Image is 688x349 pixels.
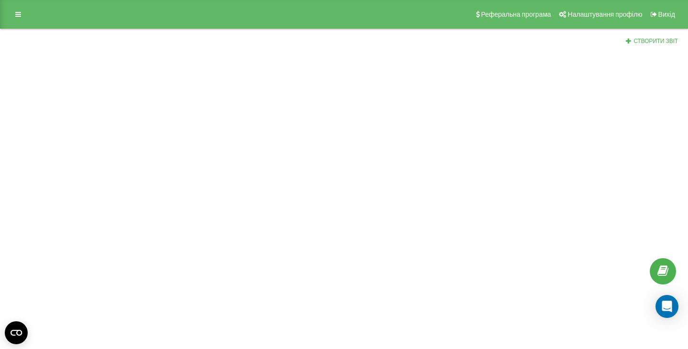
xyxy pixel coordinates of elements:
[481,11,551,18] span: Реферальна програма
[623,37,681,45] button: Створити звіт
[656,295,678,318] div: Open Intercom Messenger
[568,11,642,18] span: Налаштування профілю
[625,38,632,44] i: Створити звіт
[5,321,28,344] button: Open CMP widget
[658,11,675,18] span: Вихід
